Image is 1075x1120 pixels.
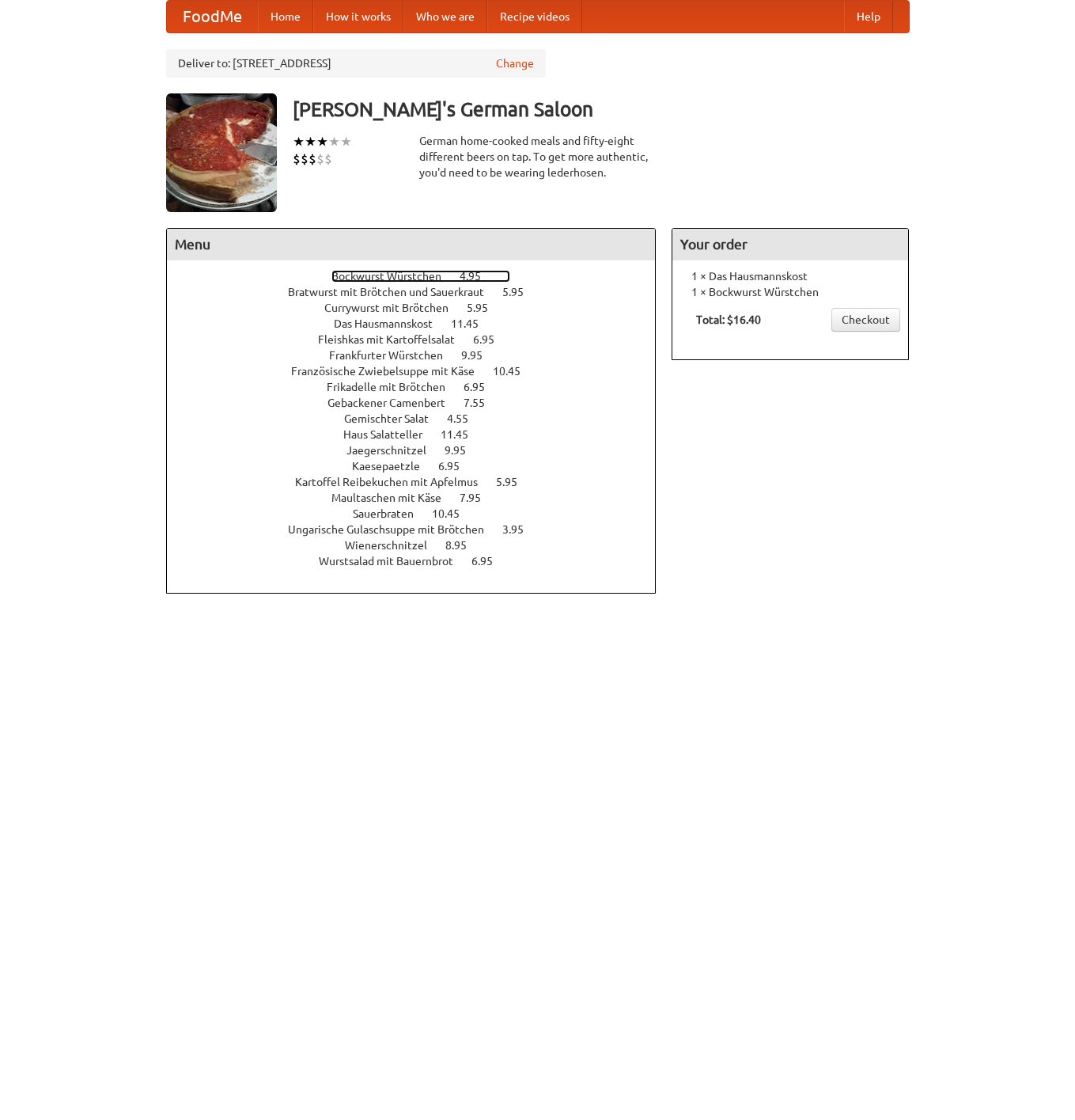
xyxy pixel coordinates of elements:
[343,428,498,441] a: Haus Salatteller 11.45
[313,1,403,32] a: How it works
[467,302,504,314] span: 5.95
[291,365,490,378] span: Französische Zwiebelsuppe mit Käse
[327,397,514,409] a: Gebackener Camenbert 7.55
[331,270,510,283] a: Bockwurst Würstchen 4.95
[288,286,500,298] span: Bratwurst mit Brötchen und Sauerkraut
[331,492,457,504] span: Maultaschen mit Käse
[167,1,258,32] a: FoodMe
[331,270,457,283] span: Bockwurst Würstchen
[496,476,533,488] span: 5.95
[291,365,550,378] a: Französische Zwiebelsuppe mit Käse 10.45
[346,444,442,457] span: Jaegerschnitzel
[345,539,496,552] a: Wienerschnitzel 8.95
[334,317,449,330] span: Das Hausmannskost
[473,333,510,346] span: 6.95
[343,428,438,441] span: Haus Salatteller
[438,460,475,473] span: 6.95
[502,286,539,298] span: 5.95
[301,150,308,168] li: $
[318,333,471,346] span: Fleishkas mit Kartoffelsalat
[487,1,582,32] a: Recipe videos
[432,507,475,520] span: 10.45
[305,133,316,150] li: ★
[295,476,547,488] a: Kartoffel Reibekuchen mit Apfelmus 5.95
[293,93,910,125] h3: [PERSON_NAME]'s German Saloon
[680,284,900,300] li: 1 × Bockwurst Würstchen
[328,133,340,150] li: ★
[441,428,484,441] span: 11.45
[353,507,430,520] span: Sauerbraten
[166,93,277,212] img: angular.jpg
[329,349,459,362] span: Frankfurter Würstchen
[502,523,539,536] span: 3.95
[324,150,332,168] li: $
[451,317,494,330] span: 11.45
[352,460,436,473] span: Kaesepaetzle
[166,49,546,78] div: Deliver to: [STREET_ADDRESS]
[340,133,352,150] li: ★
[464,397,501,409] span: 7.55
[316,133,328,150] li: ★
[258,1,313,32] a: Home
[419,133,657,180] div: German home-cooked meals and fifty-eight different beers on tap. To get more authentic, you'd nee...
[324,302,517,314] a: Currywurst mit Brötchen 5.95
[844,1,893,32] a: Help
[288,523,500,536] span: Ungarische Gulaschsuppe mit Brötchen
[460,270,497,283] span: 4.95
[327,381,461,393] span: Frikadelle mit Brötchen
[680,268,900,284] li: 1 × Das Hausmannskost
[493,365,536,378] span: 10.45
[319,555,522,568] a: Wurstsalad mit Bauernbrot 6.95
[345,539,443,552] span: Wienerschnitzel
[334,317,508,330] a: Das Hausmannskost 11.45
[445,539,483,552] span: 8.95
[293,150,301,168] li: $
[295,476,494,488] span: Kartoffel Reibekuchen mit Apfelmus
[445,444,482,457] span: 9.95
[324,302,464,314] span: Currywurst mit Brötchen
[496,55,534,71] a: Change
[464,381,501,393] span: 6.95
[288,286,553,298] a: Bratwurst mit Brötchen und Sauerkraut 5.95
[331,492,510,504] a: Maultaschen mit Käse 7.95
[318,333,524,346] a: Fleishkas mit Kartoffelsalat 6.95
[344,412,498,425] a: Gemischter Salat 4.55
[308,150,316,168] li: $
[293,133,305,150] li: ★
[672,229,908,260] h4: Your order
[319,555,469,568] span: Wurstsalad mit Bauernbrot
[167,229,656,260] h4: Menu
[461,349,498,362] span: 9.95
[471,555,509,568] span: 6.95
[346,444,495,457] a: Jaegerschnitzel 9.95
[696,313,761,326] b: Total: $16.40
[460,492,497,504] span: 7.95
[316,150,324,168] li: $
[344,412,445,425] span: Gemischter Salat
[831,308,900,332] a: Checkout
[403,1,487,32] a: Who we are
[327,397,461,409] span: Gebackener Camenbert
[352,460,489,473] a: Kaesepaetzle 6.95
[447,412,484,425] span: 4.55
[288,523,553,536] a: Ungarische Gulaschsuppe mit Brötchen 3.95
[329,349,512,362] a: Frankfurter Würstchen 9.95
[327,381,514,393] a: Frikadelle mit Brötchen 6.95
[353,507,489,520] a: Sauerbraten 10.45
